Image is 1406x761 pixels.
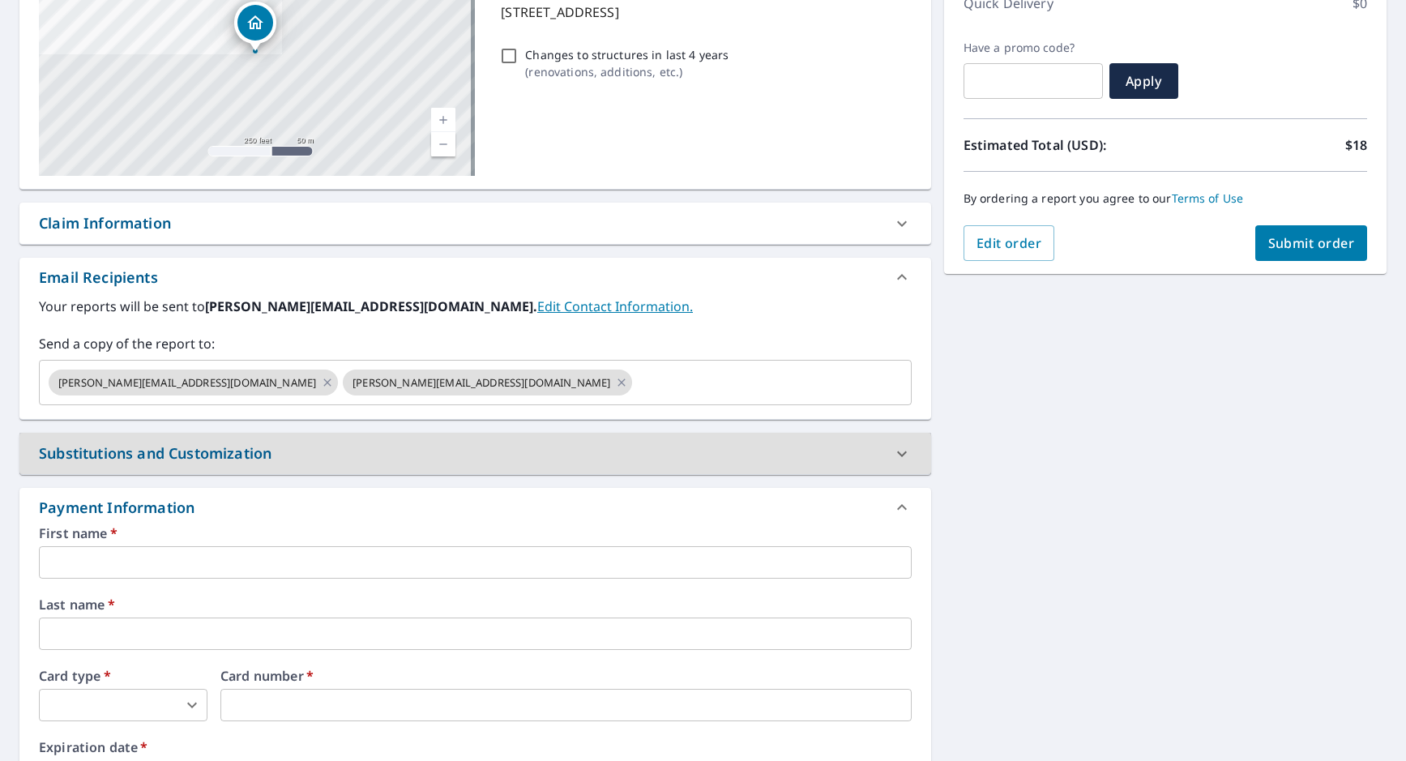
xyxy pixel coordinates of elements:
[19,258,931,297] div: Email Recipients
[19,488,931,527] div: Payment Information
[39,334,912,353] label: Send a copy of the report to:
[49,370,338,395] div: [PERSON_NAME][EMAIL_ADDRESS][DOMAIN_NAME]
[1268,234,1355,252] span: Submit order
[1122,72,1165,90] span: Apply
[39,598,912,611] label: Last name
[39,267,158,289] div: Email Recipients
[964,41,1103,55] label: Have a promo code?
[19,203,931,244] div: Claim Information
[49,375,326,391] span: [PERSON_NAME][EMAIL_ADDRESS][DOMAIN_NAME]
[39,669,207,682] label: Card type
[964,191,1367,206] p: By ordering a report you agree to our
[525,46,729,63] p: Changes to structures in last 4 years
[343,375,620,391] span: [PERSON_NAME][EMAIL_ADDRESS][DOMAIN_NAME]
[431,132,455,156] a: Current Level 17, Zoom Out
[234,2,276,52] div: Dropped pin, building 1, Residential property, 5616 87th St Lubbock, TX 79424
[964,135,1165,155] p: Estimated Total (USD):
[525,63,729,80] p: ( renovations, additions, etc. )
[39,297,912,316] label: Your reports will be sent to
[1345,135,1367,155] p: $18
[1172,190,1244,206] a: Terms of Use
[39,497,201,519] div: Payment Information
[1109,63,1178,99] button: Apply
[1255,225,1368,261] button: Submit order
[537,297,693,315] a: EditContactInfo
[501,2,904,22] p: [STREET_ADDRESS]
[39,527,912,540] label: First name
[39,442,271,464] div: Substitutions and Customization
[964,225,1055,261] button: Edit order
[977,234,1042,252] span: Edit order
[39,689,207,721] div: ​
[431,108,455,132] a: Current Level 17, Zoom In
[39,212,171,234] div: Claim Information
[39,741,912,754] label: Expiration date
[205,297,537,315] b: [PERSON_NAME][EMAIL_ADDRESS][DOMAIN_NAME].
[220,669,912,682] label: Card number
[343,370,632,395] div: [PERSON_NAME][EMAIL_ADDRESS][DOMAIN_NAME]
[19,433,931,474] div: Substitutions and Customization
